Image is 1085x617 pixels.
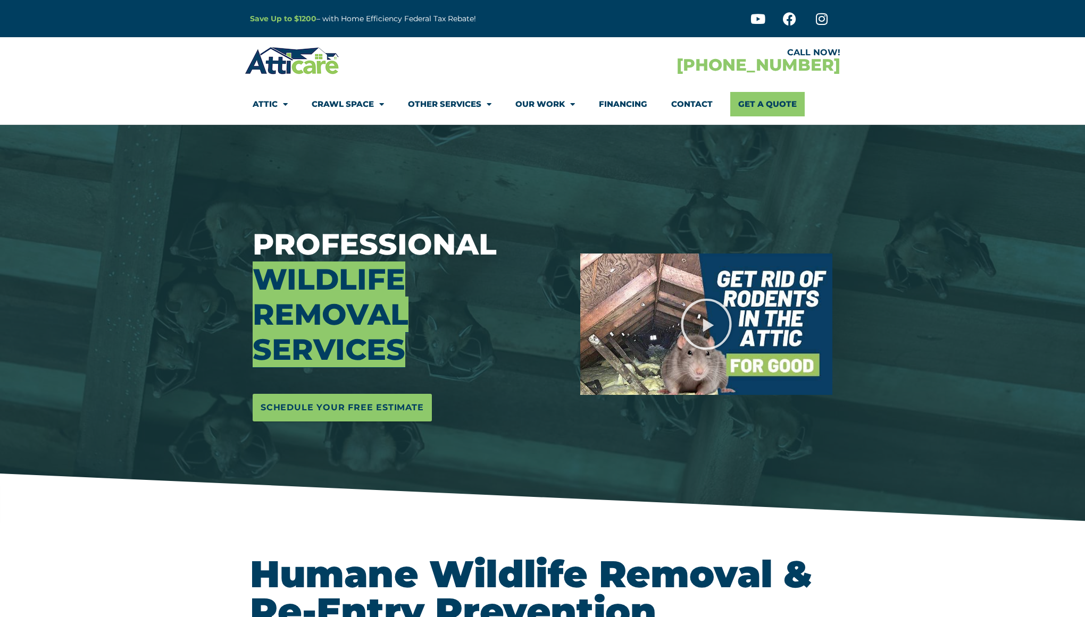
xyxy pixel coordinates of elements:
[253,92,832,116] nav: Menu
[253,227,564,367] h3: Professional
[542,48,840,57] div: CALL NOW!
[515,92,575,116] a: Our Work
[253,261,408,367] span: Wildlife Removal Services
[250,13,595,25] p: – with Home Efficiency Federal Tax Rebate!
[599,92,647,116] a: Financing
[312,92,384,116] a: Crawl Space
[253,92,288,116] a: Attic
[671,92,713,116] a: Contact
[253,394,432,421] a: Schedule Your Free Estimate
[250,14,316,23] a: Save Up to $1200
[730,92,805,116] a: Get A Quote
[680,298,733,351] div: Play Video
[261,399,424,416] span: Schedule Your Free Estimate
[408,92,491,116] a: Other Services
